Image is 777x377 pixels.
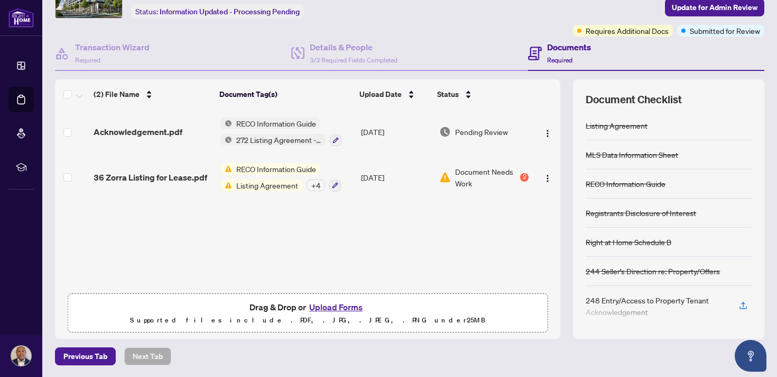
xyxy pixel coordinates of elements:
span: Drag & Drop orUpload FormsSupported files include .PDF, .JPG, .JPEG, .PNG under25MB [68,294,547,333]
span: Required [547,56,572,64]
span: 3/3 Required Fields Completed [310,56,397,64]
button: Next Tab [124,347,171,365]
img: Status Icon [220,118,232,129]
span: Required [75,56,100,64]
span: Acknowledgement.pdf [94,125,182,138]
div: 248 Entry/Access to Property Tenant Acknowledgement [586,294,726,318]
th: Upload Date [355,79,433,109]
button: Open asap [735,340,766,372]
button: Previous Tab [55,347,116,365]
div: + 4 [307,179,325,191]
button: Logo [539,123,556,140]
img: Status Icon [220,163,232,175]
img: Profile Icon [11,346,31,366]
div: 2 [520,173,529,182]
div: Registrants Disclosure of Interest [586,207,696,219]
span: RECO Information Guide [232,118,320,129]
td: [DATE] [357,109,435,155]
span: 36 Zorra Listing for Lease.pdf [94,171,207,184]
button: Status IconRECO Information GuideStatus IconListing Agreement+4 [220,163,341,192]
span: Upload Date [359,88,402,100]
h4: Details & People [310,41,397,53]
span: Requires Additional Docs [586,25,669,37]
button: Upload Forms [306,300,366,314]
span: 272 Listing Agreement - Landlord Designated Representation Agreement Authority to Offer for Lease [232,134,326,146]
span: Document Needs Work [455,166,518,189]
span: Status [437,88,459,100]
div: Status: [131,4,304,19]
span: Listing Agreement [232,179,302,191]
img: Document Status [439,172,451,183]
span: Previous Tab [63,348,107,365]
th: Status [433,79,530,109]
img: Document Status [439,126,451,138]
span: Pending Review [455,126,508,138]
span: (2) File Name [94,88,140,100]
img: Status Icon [220,134,232,146]
td: [DATE] [357,155,435,200]
span: Submitted for Review [690,25,760,37]
span: Information Updated - Processing Pending [160,7,300,16]
div: Right at Home Schedule B [586,236,671,248]
button: Status IconRECO Information GuideStatus Icon272 Listing Agreement - Landlord Designated Represent... [220,118,341,146]
span: Document Checklist [586,92,682,107]
div: Listing Agreement [586,120,647,131]
div: 244 Seller’s Direction re: Property/Offers [586,265,720,277]
h4: Documents [547,41,591,53]
span: RECO Information Guide [232,163,320,175]
img: Status Icon [220,179,232,191]
img: logo [8,8,34,28]
button: Logo [539,169,556,186]
div: MLS Data Information Sheet [586,149,678,160]
img: Logo [543,174,552,183]
div: RECO Information Guide [586,178,665,190]
th: Document Tag(s) [215,79,355,109]
img: Logo [543,129,552,138]
h4: Transaction Wizard [75,41,150,53]
span: Drag & Drop or [249,300,366,314]
p: Supported files include .PDF, .JPG, .JPEG, .PNG under 25 MB [75,314,541,327]
th: (2) File Name [89,79,215,109]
